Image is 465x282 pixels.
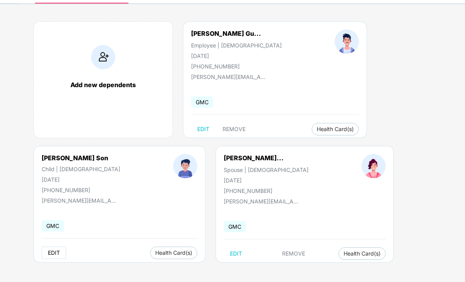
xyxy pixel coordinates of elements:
span: REMOVE [282,250,305,257]
img: profileImage [173,154,197,178]
button: REMOVE [216,123,252,135]
div: Spouse | [DEMOGRAPHIC_DATA] [224,166,309,173]
div: [PERSON_NAME][EMAIL_ADDRESS][DOMAIN_NAME] [224,198,302,205]
span: Health Card(s) [155,251,192,255]
div: [PERSON_NAME][EMAIL_ADDRESS][DOMAIN_NAME] [42,197,119,204]
span: EDIT [48,250,60,256]
button: Health Card(s) [339,247,386,260]
button: EDIT [191,123,216,135]
button: REMOVE [276,247,311,260]
img: addIcon [91,45,115,69]
button: EDIT [42,247,66,259]
div: Child | [DEMOGRAPHIC_DATA] [42,166,120,172]
span: GMC [224,221,246,232]
div: [PERSON_NAME][EMAIL_ADDRESS][DOMAIN_NAME] [191,74,269,80]
span: Health Card(s) [344,252,381,256]
span: EDIT [197,126,209,132]
button: Health Card(s) [150,247,197,259]
div: [DATE] [42,176,120,183]
img: profileImage [361,154,386,178]
span: GMC [191,96,213,108]
div: [PERSON_NAME] Son [42,154,120,162]
div: [PERSON_NAME] Gu... [191,30,261,37]
span: Health Card(s) [317,127,354,131]
div: [PHONE_NUMBER] [224,187,309,194]
span: REMOVE [223,126,246,132]
div: [DATE] [191,53,282,59]
div: [PERSON_NAME]... [224,154,284,162]
div: [DATE] [224,177,309,184]
img: profileImage [335,30,359,54]
div: Employee | [DEMOGRAPHIC_DATA] [191,42,282,49]
button: EDIT [224,247,248,260]
div: [PHONE_NUMBER] [191,63,282,70]
div: [PHONE_NUMBER] [42,187,120,193]
button: Health Card(s) [312,123,359,135]
span: GMC [42,220,64,231]
span: EDIT [230,250,242,257]
div: Add new dependents [42,81,165,89]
